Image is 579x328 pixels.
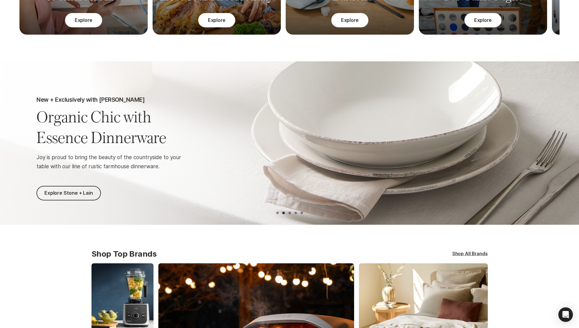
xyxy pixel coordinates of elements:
p: Shop Top Brands [91,249,157,258]
button: Explore [65,13,102,27]
button: Explore [464,13,501,27]
div: Joy is proud to bring the beauty of the countryside to your table with our line of rustic farmhou... [36,153,188,171]
button: 4 [293,210,299,216]
button: Explore [198,13,235,27]
div: New + Exclusively with [PERSON_NAME] [36,96,145,104]
button: 2 [281,210,287,216]
h1: Organic Chic with Essence Dinnerware [36,107,188,148]
button: 3 [287,210,293,216]
a: Shop All Brands [452,251,488,256]
div: Open Intercom Messenger [558,307,573,322]
button: 1 [274,210,281,216]
button: Explore Stone + Lain [36,186,101,200]
button: 5 [299,210,305,216]
button: Explore [331,13,368,27]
